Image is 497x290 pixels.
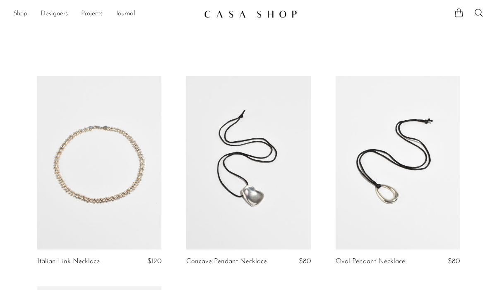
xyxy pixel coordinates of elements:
a: Oval Pendant Necklace [336,258,405,265]
a: Concave Pendant Necklace [186,258,267,265]
a: Designers [41,9,68,19]
a: Projects [81,9,103,19]
a: Shop [13,9,27,19]
nav: Desktop navigation [13,7,197,21]
a: Journal [116,9,135,19]
span: $120 [147,258,161,265]
span: $80 [448,258,460,265]
span: $80 [299,258,311,265]
a: Italian Link Necklace [37,258,100,265]
ul: NEW HEADER MENU [13,7,197,21]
